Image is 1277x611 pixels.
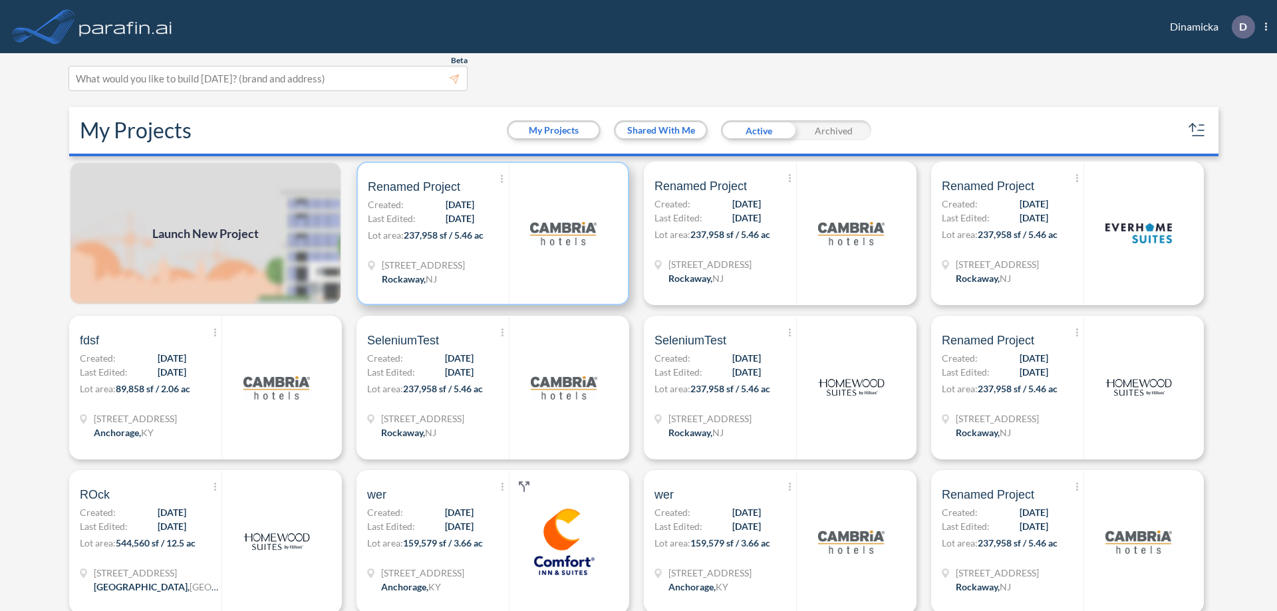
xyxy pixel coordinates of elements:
span: 237,958 sf / 5.46 ac [978,229,1058,240]
a: SeleniumTestCreated:[DATE]Last Edited:[DATE]Lot area:237,958 sf / 5.46 ac[STREET_ADDRESS]Rockaway... [638,316,926,459]
a: Renamed ProjectCreated:[DATE]Last Edited:[DATE]Lot area:237,958 sf / 5.46 ac[STREET_ADDRESS]Rocka... [926,316,1213,459]
span: [DATE] [1020,365,1048,379]
span: Lot area: [942,537,978,549]
span: Lot area: [942,229,978,240]
h2: My Projects [80,118,192,143]
span: Rockaway , [382,273,426,285]
span: Last Edited: [367,519,415,533]
span: Created: [80,505,116,519]
a: SeleniumTestCreated:[DATE]Last Edited:[DATE]Lot area:237,958 sf / 5.46 ac[STREET_ADDRESS]Rockaway... [351,316,638,459]
span: [DATE] [1020,505,1048,519]
span: 321 Mt Hope Ave [381,412,464,426]
div: Anchorage, KY [94,426,154,439]
span: [DATE] [446,197,474,211]
span: Created: [654,197,690,211]
div: Archived [796,120,871,140]
span: [DATE] [445,505,474,519]
span: [DATE] [732,365,761,379]
div: Rockaway, NJ [381,426,436,439]
span: 1790 Evergreen Rd [668,566,752,580]
span: Beta [451,55,468,66]
button: My Projects [509,122,599,138]
span: Renamed Project [942,178,1034,194]
span: NJ [712,427,724,438]
span: Anchorage , [381,581,428,592]
span: 159,579 sf / 3.66 ac [403,537,483,549]
span: [DATE] [445,351,474,365]
div: Rockaway, NJ [956,426,1011,439]
span: Created: [368,197,404,211]
img: logo [1105,354,1172,421]
span: Lot area: [654,383,690,394]
span: Lot area: [654,537,690,549]
span: Last Edited: [368,211,416,225]
div: Rockaway, NJ [956,580,1011,594]
span: Last Edited: [942,211,990,225]
span: NJ [426,273,437,285]
span: ROck [80,487,110,503]
span: NJ [1000,427,1011,438]
span: 1790 Evergreen Rd [381,566,464,580]
div: Rockaway, NJ [668,426,724,439]
span: Lot area: [367,383,403,394]
span: Created: [654,351,690,365]
span: Anchorage , [668,581,716,592]
span: [DATE] [732,197,761,211]
span: Anchorage , [94,427,141,438]
span: KY [716,581,728,592]
span: Created: [942,351,978,365]
p: D [1239,21,1247,33]
img: logo [1105,509,1172,575]
span: 321 Mt Hope Ave [668,257,752,271]
span: Rockaway , [956,273,1000,284]
span: [DATE] [445,519,474,533]
span: 1899 Evergreen Rd [94,412,177,426]
a: fdsfCreated:[DATE]Last Edited:[DATE]Lot area:89,858 sf / 2.06 ac[STREET_ADDRESS]Anchorage,KYlogo [64,316,351,459]
span: Last Edited: [654,211,702,225]
span: Last Edited: [80,365,128,379]
span: Rockaway , [668,427,712,438]
span: [DATE] [158,365,186,379]
a: Renamed ProjectCreated:[DATE]Last Edited:[DATE]Lot area:237,958 sf / 5.46 ac[STREET_ADDRESS]Rocka... [638,162,926,305]
span: NJ [1000,581,1011,592]
span: Last Edited: [80,519,128,533]
span: [DATE] [158,519,186,533]
span: Lot area: [367,537,403,549]
span: [DATE] [1020,197,1048,211]
button: Shared With Me [616,122,706,138]
span: [DATE] [1020,351,1048,365]
span: [DATE] [1020,211,1048,225]
span: Renamed Project [942,487,1034,503]
span: Rockaway , [956,427,1000,438]
img: logo [818,354,885,421]
span: 13835 Beaumont Hwy [94,566,220,580]
span: NJ [425,427,436,438]
div: Rockaway, NJ [956,271,1011,285]
span: SeleniumTest [367,332,439,348]
span: SeleniumTest [654,332,726,348]
span: Renamed Project [368,179,460,195]
span: Lot area: [80,383,116,394]
span: wer [654,487,674,503]
img: logo [76,13,175,40]
img: logo [243,509,310,575]
span: 321 Mt Hope Ave [382,258,465,272]
span: KY [428,581,441,592]
span: [DATE] [732,505,761,519]
span: [DATE] [445,365,474,379]
button: sort [1187,120,1208,141]
span: [GEOGRAPHIC_DATA] , [94,581,190,592]
span: Created: [367,505,403,519]
div: Anchorage, KY [381,580,441,594]
span: KY [141,427,154,438]
span: [GEOGRAPHIC_DATA] [190,581,285,592]
a: Launch New Project [69,162,342,305]
img: logo [818,200,885,267]
span: [DATE] [446,211,474,225]
div: Dinamicka [1150,15,1267,39]
div: Active [721,120,796,140]
img: add [69,162,342,305]
div: Anchorage, KY [668,580,728,594]
div: Rockaway, NJ [668,271,724,285]
span: 89,858 sf / 2.06 ac [116,383,190,394]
